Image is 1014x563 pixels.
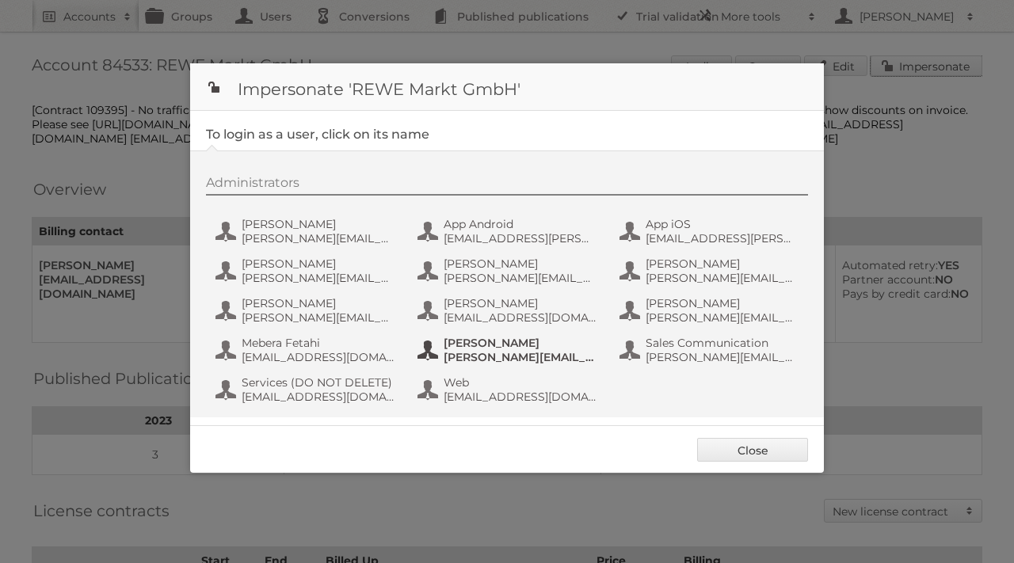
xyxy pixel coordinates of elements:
[646,350,799,364] span: [PERSON_NAME][EMAIL_ADDRESS][PERSON_NAME][DOMAIN_NAME]
[618,215,804,247] button: App iOS [EMAIL_ADDRESS][PERSON_NAME][DOMAIN_NAME]
[444,257,597,271] span: [PERSON_NAME]
[242,217,395,231] span: [PERSON_NAME]
[646,336,799,350] span: Sales Communication
[646,271,799,285] span: [PERSON_NAME][EMAIL_ADDRESS][PERSON_NAME][DOMAIN_NAME]
[242,257,395,271] span: [PERSON_NAME]
[646,217,799,231] span: App iOS
[416,295,602,326] button: [PERSON_NAME] [EMAIL_ADDRESS][DOMAIN_NAME]
[214,295,400,326] button: [PERSON_NAME] [PERSON_NAME][EMAIL_ADDRESS][DOMAIN_NAME]
[416,255,602,287] button: [PERSON_NAME] [PERSON_NAME][EMAIL_ADDRESS][PERSON_NAME][DOMAIN_NAME]
[242,271,395,285] span: [PERSON_NAME][EMAIL_ADDRESS][PERSON_NAME][DOMAIN_NAME]
[242,350,395,364] span: [EMAIL_ADDRESS][DOMAIN_NAME]
[444,390,597,404] span: [EMAIL_ADDRESS][DOMAIN_NAME]
[618,255,804,287] button: [PERSON_NAME] [PERSON_NAME][EMAIL_ADDRESS][PERSON_NAME][DOMAIN_NAME]
[444,271,597,285] span: [PERSON_NAME][EMAIL_ADDRESS][PERSON_NAME][DOMAIN_NAME]
[214,255,400,287] button: [PERSON_NAME] [PERSON_NAME][EMAIL_ADDRESS][PERSON_NAME][DOMAIN_NAME]
[646,310,799,325] span: [PERSON_NAME][EMAIL_ADDRESS][PERSON_NAME][DOMAIN_NAME]
[206,127,429,142] legend: To login as a user, click on its name
[697,438,808,462] a: Close
[242,375,395,390] span: Services (DO NOT DELETE)
[214,334,400,366] button: Mebera Fetahi [EMAIL_ADDRESS][DOMAIN_NAME]
[444,336,597,350] span: [PERSON_NAME]
[618,295,804,326] button: [PERSON_NAME] [PERSON_NAME][EMAIL_ADDRESS][PERSON_NAME][DOMAIN_NAME]
[646,231,799,245] span: [EMAIL_ADDRESS][PERSON_NAME][DOMAIN_NAME]
[242,231,395,245] span: [PERSON_NAME][EMAIL_ADDRESS][PERSON_NAME][DOMAIN_NAME]
[416,215,602,247] button: App Android [EMAIL_ADDRESS][PERSON_NAME][DOMAIN_NAME]
[242,296,395,310] span: [PERSON_NAME]
[242,310,395,325] span: [PERSON_NAME][EMAIL_ADDRESS][DOMAIN_NAME]
[190,63,824,111] h1: Impersonate 'REWE Markt GmbH'
[416,374,602,405] button: Web [EMAIL_ADDRESS][DOMAIN_NAME]
[242,390,395,404] span: [EMAIL_ADDRESS][DOMAIN_NAME]
[242,336,395,350] span: Mebera Fetahi
[618,334,804,366] button: Sales Communication [PERSON_NAME][EMAIL_ADDRESS][PERSON_NAME][DOMAIN_NAME]
[646,296,799,310] span: [PERSON_NAME]
[444,375,597,390] span: Web
[444,231,597,245] span: [EMAIL_ADDRESS][PERSON_NAME][DOMAIN_NAME]
[646,257,799,271] span: [PERSON_NAME]
[214,374,400,405] button: Services (DO NOT DELETE) [EMAIL_ADDRESS][DOMAIN_NAME]
[444,217,597,231] span: App Android
[444,296,597,310] span: [PERSON_NAME]
[214,215,400,247] button: [PERSON_NAME] [PERSON_NAME][EMAIL_ADDRESS][PERSON_NAME][DOMAIN_NAME]
[444,350,597,364] span: [PERSON_NAME][EMAIL_ADDRESS][DOMAIN_NAME]
[416,334,602,366] button: [PERSON_NAME] [PERSON_NAME][EMAIL_ADDRESS][DOMAIN_NAME]
[206,175,808,196] div: Administrators
[444,310,597,325] span: [EMAIL_ADDRESS][DOMAIN_NAME]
